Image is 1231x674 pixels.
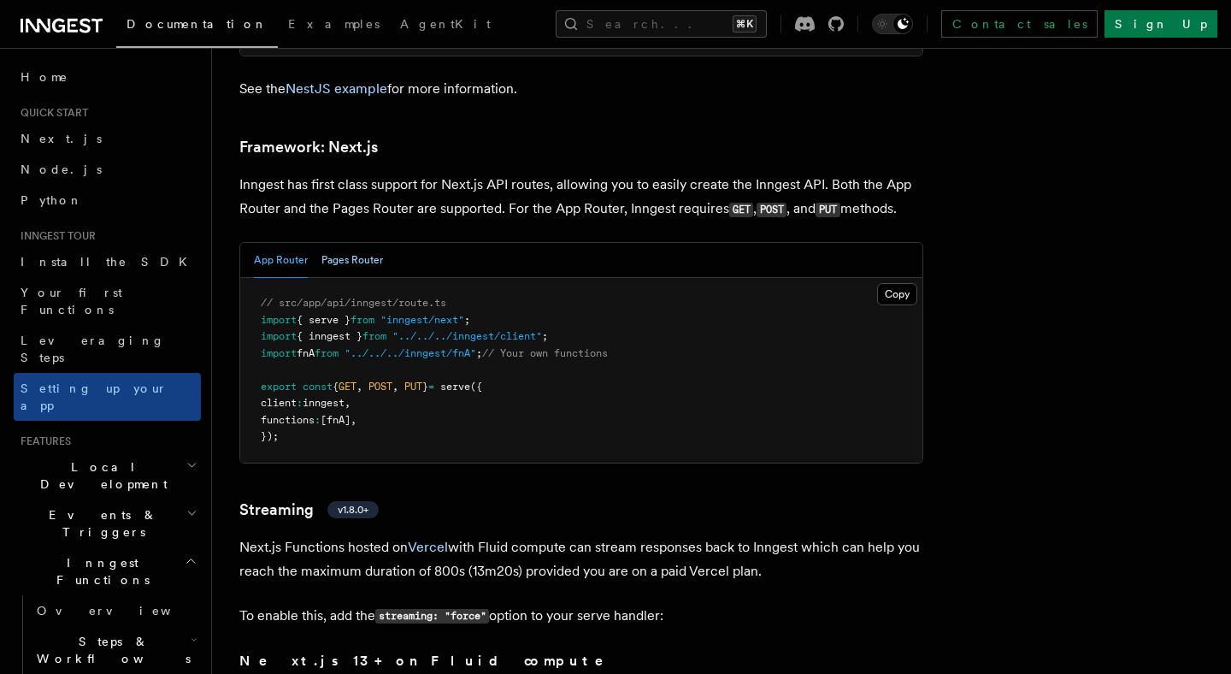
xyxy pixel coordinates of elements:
[116,5,278,48] a: Documentation
[14,325,201,373] a: Leveraging Steps
[339,381,356,393] span: GET
[14,229,96,243] span: Inngest tour
[476,347,482,359] span: ;
[21,68,68,86] span: Home
[816,203,839,217] code: PUT
[321,414,350,426] span: [fnA]
[941,10,1098,38] a: Contact sales
[21,255,197,269] span: Install the SDK
[356,381,362,393] span: ,
[392,381,398,393] span: ,
[239,653,627,669] strong: Next.js 13+ on Fluid compute
[261,330,297,342] span: import
[261,297,446,309] span: // src/app/api/inngest/route.ts
[297,397,303,409] span: :
[261,430,279,442] span: });
[239,77,923,101] p: See the for more information.
[392,330,542,342] span: "../../../inngest/client"
[872,14,913,34] button: Toggle dark mode
[400,17,491,31] span: AgentKit
[345,397,350,409] span: ,
[261,347,297,359] span: import
[390,5,501,46] a: AgentKit
[315,347,339,359] span: from
[470,381,482,393] span: ({
[729,203,753,217] code: GET
[30,626,201,674] button: Steps & Workflows
[14,547,201,595] button: Inngest Functions
[239,498,379,522] a: Streamingv1.8.0+
[14,277,201,325] a: Your first Functions
[422,381,428,393] span: }
[14,106,88,120] span: Quick start
[37,604,213,618] span: Overview
[21,193,83,207] span: Python
[21,381,168,412] span: Setting up your app
[297,314,350,326] span: { serve }
[14,506,186,541] span: Events & Triggers
[261,381,297,393] span: export
[380,314,464,326] span: "inngest/next"
[297,330,362,342] span: { inngest }
[261,314,297,326] span: import
[1104,10,1217,38] a: Sign Up
[14,373,201,421] a: Setting up your app
[14,500,201,547] button: Events & Triggers
[239,173,923,222] p: Inngest has first class support for Next.js API routes, allowing you to easily create the Inngest...
[21,163,102,176] span: Node.js
[315,414,321,426] span: :
[21,286,122,316] span: Your first Functions
[254,243,308,278] button: App Router
[30,633,191,667] span: Steps & Workflows
[338,503,368,517] span: v1.8.0+
[14,554,185,588] span: Inngest Functions
[482,347,608,359] span: // Your own functions
[261,397,297,409] span: client
[345,347,476,359] span: "../../../inngest/fnA"
[21,132,102,145] span: Next.js
[464,314,470,326] span: ;
[14,246,201,277] a: Install the SDK
[368,381,392,393] span: POST
[303,381,333,393] span: const
[14,154,201,185] a: Node.js
[375,609,489,624] code: streaming: "force"
[733,15,757,33] kbd: ⌘K
[321,243,383,278] button: Pages Router
[261,414,315,426] span: functions
[757,203,786,217] code: POST
[404,381,422,393] span: PUT
[127,17,268,31] span: Documentation
[239,604,923,629] p: To enable this, add the option to your serve handler:
[14,452,201,500] button: Local Development
[428,381,434,393] span: =
[14,435,71,448] span: Features
[350,414,356,426] span: ,
[288,17,380,31] span: Examples
[14,458,186,493] span: Local Development
[30,595,201,626] a: Overview
[239,535,923,583] p: Next.js Functions hosted on with Fluid compute can stream responses back to Inngest which can hel...
[362,330,386,342] span: from
[440,381,470,393] span: serve
[286,80,387,97] a: NestJS example
[14,185,201,216] a: Python
[239,135,378,159] a: Framework: Next.js
[14,123,201,154] a: Next.js
[877,283,917,305] button: Copy
[556,10,767,38] button: Search...⌘K
[542,330,548,342] span: ;
[333,381,339,393] span: {
[21,334,165,364] span: Leveraging Steps
[303,397,345,409] span: inngest
[408,539,448,555] a: Vercel
[297,347,315,359] span: fnA
[350,314,374,326] span: from
[278,5,390,46] a: Examples
[14,62,201,92] a: Home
